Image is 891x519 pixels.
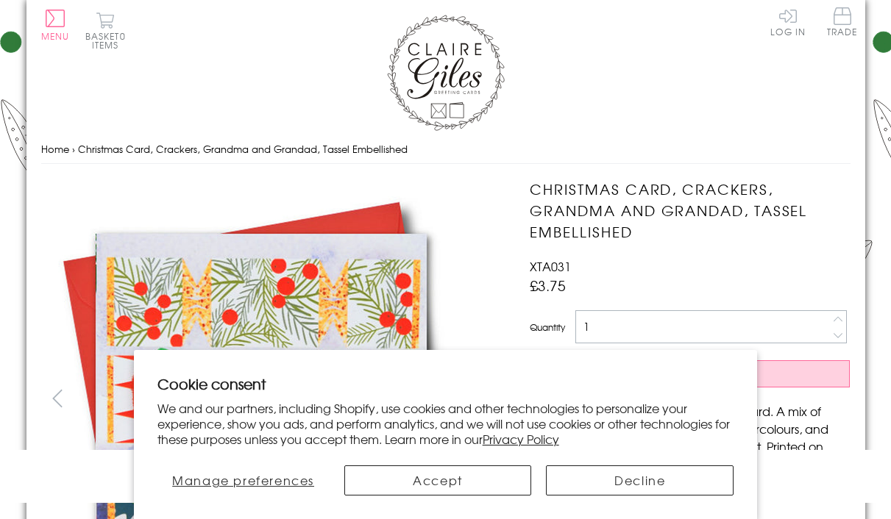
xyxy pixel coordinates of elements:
button: prev [41,382,74,415]
span: XTA031 [530,257,571,275]
img: Claire Giles Greetings Cards [387,15,505,131]
span: 0 items [92,29,126,51]
a: Home [41,142,69,156]
h2: Cookie consent [157,373,734,394]
span: £3.75 [530,275,566,296]
a: Trade [827,7,858,39]
span: Menu [41,29,70,43]
button: Menu [41,10,70,40]
a: Log In [770,7,806,36]
span: › [72,142,75,156]
label: Quantity [530,321,565,334]
nav: breadcrumbs [41,135,851,165]
a: Privacy Policy [483,430,559,448]
span: Christmas Card, Crackers, Grandma and Grandad, Tassel Embellished [78,142,408,156]
button: Basket0 items [85,12,126,49]
h1: Christmas Card, Crackers, Grandma and Grandad, Tassel Embellished [530,179,850,242]
button: Manage preferences [157,465,330,495]
span: Manage preferences [172,471,314,489]
button: Accept [344,465,532,495]
span: Trade [827,7,858,36]
p: We and our partners, including Shopify, use cookies and other technologies to personalize your ex... [157,401,734,446]
button: Decline [546,465,734,495]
